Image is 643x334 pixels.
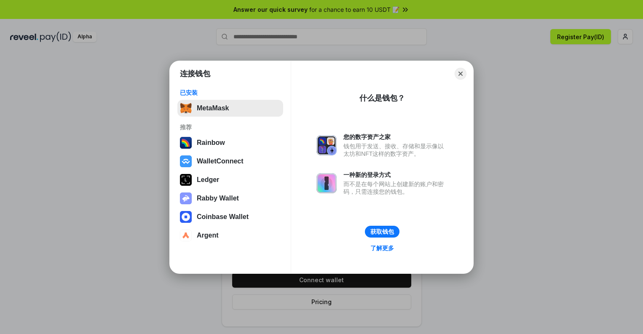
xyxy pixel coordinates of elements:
div: Coinbase Wallet [197,213,249,221]
button: Argent [177,227,283,244]
div: 已安装 [180,89,281,96]
button: Coinbase Wallet [177,208,283,225]
img: svg+xml,%3Csvg%20xmlns%3D%22http%3A%2F%2Fwww.w3.org%2F2000%2Fsvg%22%20fill%3D%22none%22%20viewBox... [316,173,337,193]
button: MetaMask [177,100,283,117]
button: Rabby Wallet [177,190,283,207]
div: Argent [197,232,219,239]
div: 钱包用于发送、接收、存储和显示像以太坊和NFT这样的数字资产。 [343,142,448,158]
div: 您的数字资产之家 [343,133,448,141]
div: Rainbow [197,139,225,147]
div: 一种新的登录方式 [343,171,448,179]
a: 了解更多 [365,243,399,254]
img: svg+xml,%3Csvg%20xmlns%3D%22http%3A%2F%2Fwww.w3.org%2F2000%2Fsvg%22%20fill%3D%22none%22%20viewBox... [180,192,192,204]
div: 了解更多 [370,244,394,252]
img: svg+xml,%3Csvg%20width%3D%2228%22%20height%3D%2228%22%20viewBox%3D%220%200%2028%2028%22%20fill%3D... [180,155,192,167]
div: MetaMask [197,104,229,112]
img: svg+xml,%3Csvg%20width%3D%2228%22%20height%3D%2228%22%20viewBox%3D%220%200%2028%2028%22%20fill%3D... [180,211,192,223]
img: svg+xml,%3Csvg%20width%3D%22120%22%20height%3D%22120%22%20viewBox%3D%220%200%20120%20120%22%20fil... [180,137,192,149]
img: svg+xml,%3Csvg%20xmlns%3D%22http%3A%2F%2Fwww.w3.org%2F2000%2Fsvg%22%20width%3D%2228%22%20height%3... [180,174,192,186]
img: svg+xml,%3Csvg%20xmlns%3D%22http%3A%2F%2Fwww.w3.org%2F2000%2Fsvg%22%20fill%3D%22none%22%20viewBox... [316,135,337,155]
h1: 连接钱包 [180,69,210,79]
button: 获取钱包 [365,226,399,238]
div: Rabby Wallet [197,195,239,202]
div: 而不是在每个网站上创建新的账户和密码，只需连接您的钱包。 [343,180,448,195]
button: Close [455,68,466,80]
button: Rainbow [177,134,283,151]
button: WalletConnect [177,153,283,170]
div: 推荐 [180,123,281,131]
div: 什么是钱包？ [359,93,405,103]
button: Ledger [177,171,283,188]
img: svg+xml,%3Csvg%20fill%3D%22none%22%20height%3D%2233%22%20viewBox%3D%220%200%2035%2033%22%20width%... [180,102,192,114]
div: 获取钱包 [370,228,394,235]
img: svg+xml,%3Csvg%20width%3D%2228%22%20height%3D%2228%22%20viewBox%3D%220%200%2028%2028%22%20fill%3D... [180,230,192,241]
div: WalletConnect [197,158,244,165]
div: Ledger [197,176,219,184]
